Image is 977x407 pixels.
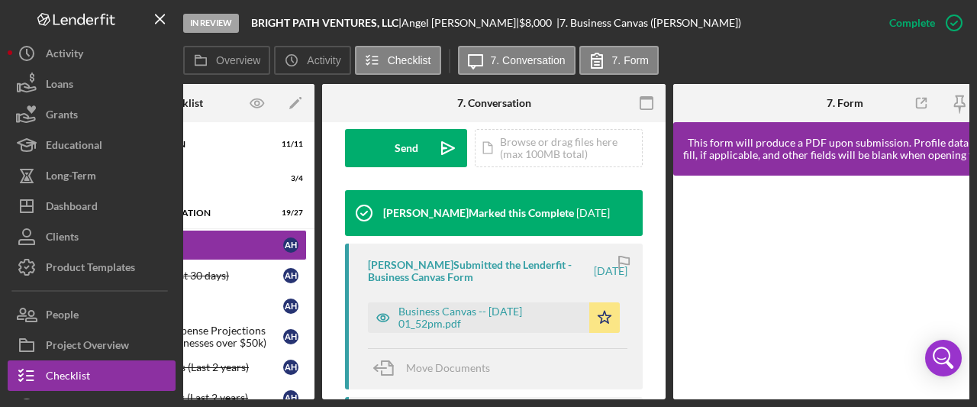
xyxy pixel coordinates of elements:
[556,17,741,29] div: | 7. Business Canvas ([PERSON_NAME])
[283,237,298,253] div: A H
[8,252,176,283] button: Product Templates
[183,14,239,33] div: In Review
[579,46,659,75] button: 7. Form
[46,160,96,195] div: Long-Term
[8,299,176,330] button: People
[368,302,620,333] button: Business Canvas -- [DATE] 01_52pm.pdf
[458,46,576,75] button: 7. Conversation
[576,207,610,219] time: 2025-08-13 18:57
[874,8,969,38] button: Complete
[46,299,79,334] div: People
[457,97,531,109] div: 7. Conversation
[46,191,98,225] div: Dashboard
[283,390,298,405] div: A H
[345,129,467,167] button: Send
[401,17,519,29] div: Angel [PERSON_NAME] |
[276,208,303,218] div: 19 / 27
[86,239,283,251] div: Business Canvas
[383,207,574,219] div: [PERSON_NAME] Marked this Complete
[46,360,90,395] div: Checklist
[612,54,649,66] label: 7. Form
[46,252,135,286] div: Product Templates
[86,270,283,282] div: Personal Income (last 30 days)
[283,360,298,375] div: A H
[307,54,340,66] label: Activity
[8,221,176,252] button: Clients
[86,392,283,404] div: Business Tax Returns (Last 2 years)
[395,129,418,167] div: Send
[355,46,441,75] button: Checklist
[827,97,863,109] div: 7. Form
[183,46,270,75] button: Overview
[594,265,627,277] time: 2025-08-12 17:52
[86,300,283,312] div: Business Financials
[519,16,552,29] span: $8,000
[283,299,298,314] div: A H
[368,349,505,387] button: Move Documents
[388,54,431,66] label: Checklist
[274,46,350,75] button: Activity
[86,325,283,349] div: 1 Year of Income/Expense Projections (new or start up businesses over $50k)
[276,140,303,149] div: 11 / 11
[46,221,79,256] div: Clients
[491,54,566,66] label: 7. Conversation
[8,360,176,391] button: Checklist
[889,8,935,38] div: Complete
[251,17,401,29] div: |
[925,340,962,376] div: Open Intercom Messenger
[8,330,176,360] button: Project Overview
[86,361,283,373] div: Personal Tax Returns (Last 2 years)
[251,16,398,29] b: BRIGHT PATH VENTURES, LLC
[283,329,298,344] div: A H
[276,174,303,183] div: 3 / 4
[8,191,176,221] button: Dashboard
[398,305,582,330] div: Business Canvas -- [DATE] 01_52pm.pdf
[406,361,490,374] span: Move Documents
[216,54,260,66] label: Overview
[368,259,592,283] div: [PERSON_NAME] Submitted the Lenderfit - Business Canvas Form
[283,268,298,283] div: A H
[46,330,129,364] div: Project Overview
